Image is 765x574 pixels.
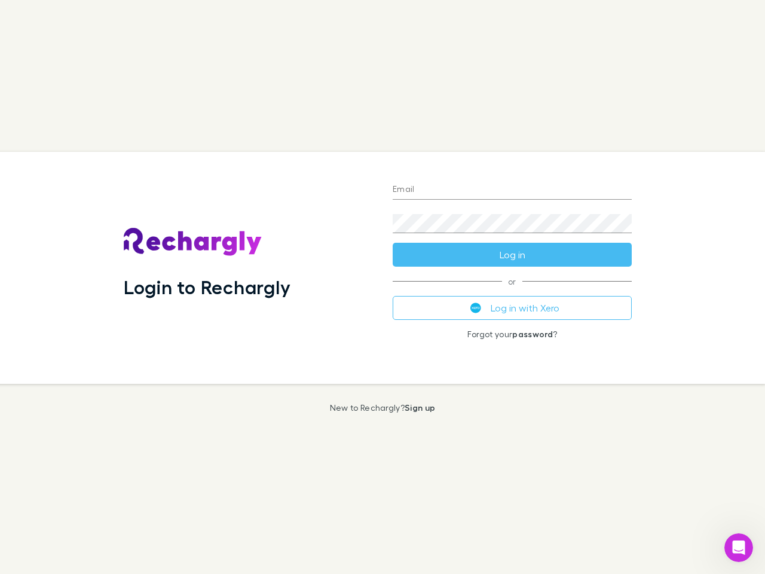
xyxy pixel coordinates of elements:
img: Xero's logo [470,303,481,313]
button: Log in [393,243,632,267]
a: Sign up [405,402,435,413]
iframe: Intercom live chat [724,533,753,562]
p: Forgot your ? [393,329,632,339]
img: Rechargly's Logo [124,228,262,257]
p: New to Rechargly? [330,403,436,413]
span: or [393,281,632,282]
h1: Login to Rechargly [124,276,290,298]
button: Log in with Xero [393,296,632,320]
a: password [512,329,553,339]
